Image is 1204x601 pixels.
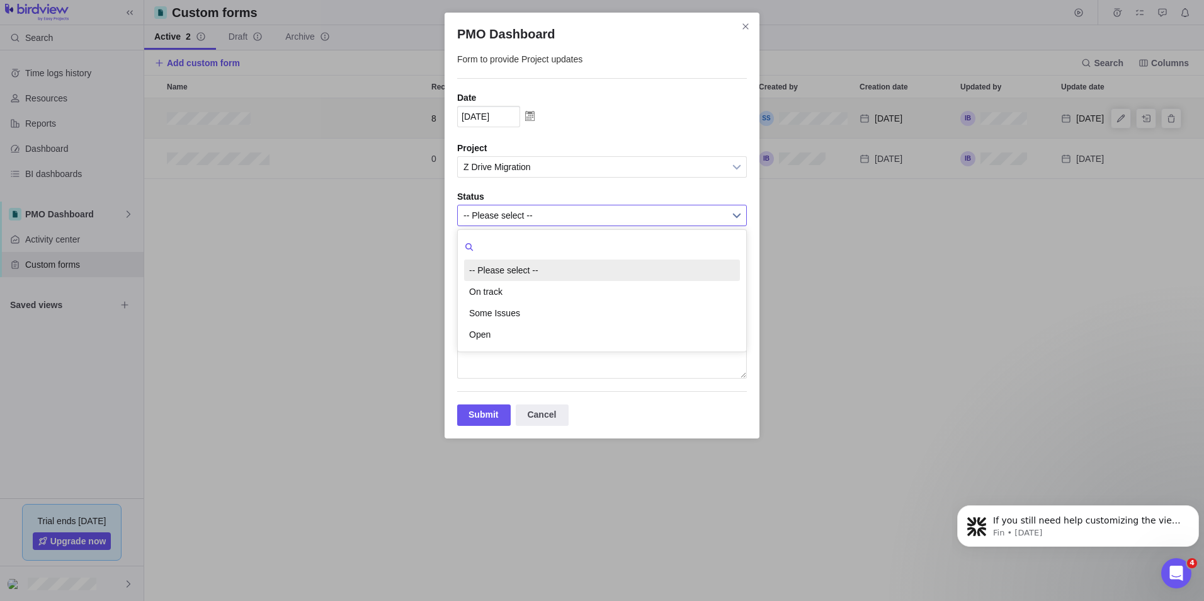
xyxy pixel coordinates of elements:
div: Submit [457,404,511,426]
img: Choose date [520,106,540,126]
div: Date [457,91,747,104]
iframe: Intercom notifications message [952,479,1204,567]
span: Close [737,18,754,35]
div: Cancel [516,404,569,426]
h2: PMO Dashboard [457,25,747,43]
div: Project [457,142,747,154]
iframe: Intercom live chat [1161,558,1191,588]
div: PMO Dashboard [445,13,759,438]
div: Status [457,190,747,203]
span: -- Please select -- [463,205,724,226]
li: Open [464,324,740,345]
span: Z Drive Migration [463,157,724,177]
li: Some Issues [464,302,740,324]
li: On track [464,281,740,302]
li: -- Please select -- [464,260,740,281]
div: Form to provide Project updates [457,53,747,79]
span: 4 [1187,558,1197,568]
